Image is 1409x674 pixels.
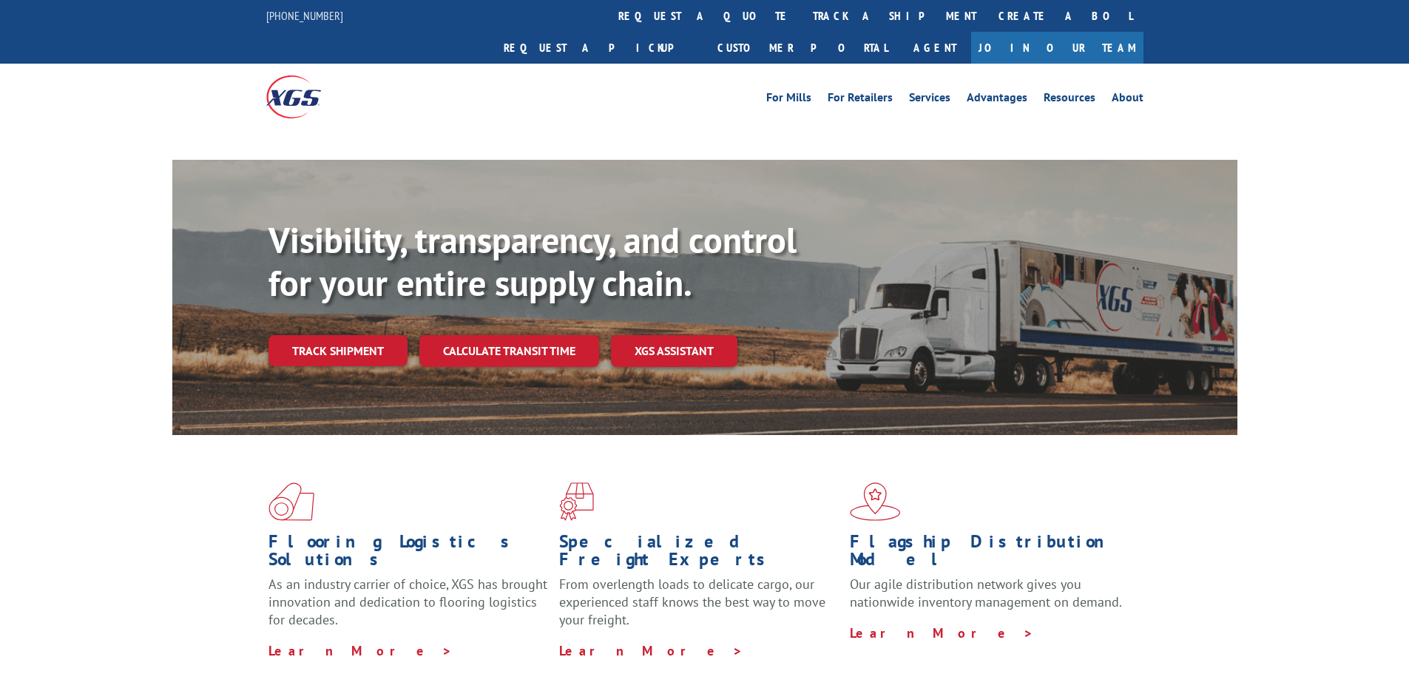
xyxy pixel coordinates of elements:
[559,533,839,576] h1: Specialized Freight Experts
[850,533,1129,576] h1: Flagship Distribution Model
[419,335,599,367] a: Calculate transit time
[493,32,706,64] a: Request a pickup
[268,533,548,576] h1: Flooring Logistics Solutions
[559,482,594,521] img: xgs-icon-focused-on-flooring-red
[967,92,1027,108] a: Advantages
[559,642,743,659] a: Learn More >
[899,32,971,64] a: Agent
[850,576,1122,610] span: Our agile distribution network gives you nationwide inventory management on demand.
[268,482,314,521] img: xgs-icon-total-supply-chain-intelligence-red
[766,92,811,108] a: For Mills
[1112,92,1143,108] a: About
[909,92,950,108] a: Services
[266,8,343,23] a: [PHONE_NUMBER]
[268,335,408,366] a: Track shipment
[850,482,901,521] img: xgs-icon-flagship-distribution-model-red
[850,624,1034,641] a: Learn More >
[268,217,797,306] b: Visibility, transparency, and control for your entire supply chain.
[971,32,1143,64] a: Join Our Team
[559,576,839,641] p: From overlength loads to delicate cargo, our experienced staff knows the best way to move your fr...
[268,576,547,628] span: As an industry carrier of choice, XGS has brought innovation and dedication to flooring logistics...
[828,92,893,108] a: For Retailers
[706,32,899,64] a: Customer Portal
[1044,92,1095,108] a: Resources
[611,335,737,367] a: XGS ASSISTANT
[268,642,453,659] a: Learn More >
